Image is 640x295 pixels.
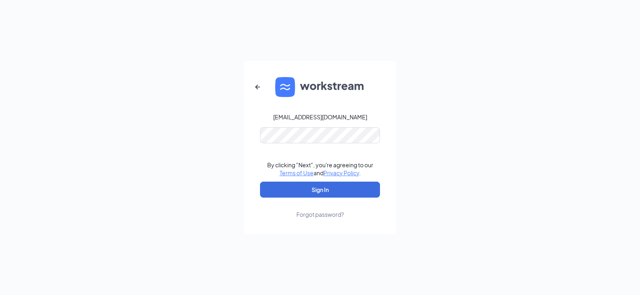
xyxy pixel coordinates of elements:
[253,82,262,92] svg: ArrowLeftNew
[248,77,267,97] button: ArrowLeftNew
[280,169,314,176] a: Terms of Use
[260,182,380,198] button: Sign In
[296,210,344,218] div: Forgot password?
[296,198,344,218] a: Forgot password?
[275,77,365,97] img: WS logo and Workstream text
[324,169,359,176] a: Privacy Policy
[273,113,367,121] div: [EMAIL_ADDRESS][DOMAIN_NAME]
[267,161,373,177] div: By clicking "Next", you're agreeing to our and .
